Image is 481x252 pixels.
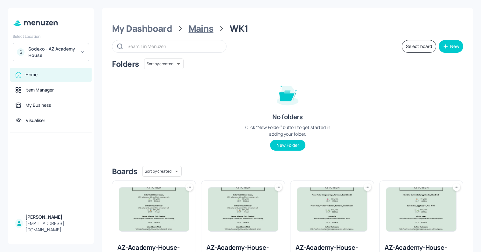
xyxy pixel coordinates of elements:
img: 2025-05-29-17485277783567kh5y44i9kk.jpeg [119,187,189,231]
div: Sort by created [144,58,184,70]
div: Click “New Folder” button to get started in adding your folder. [240,124,335,137]
div: Sodexo - AZ Academy House [28,46,76,58]
div: New [450,44,459,49]
div: Boards [112,166,137,176]
input: Search in Menuzen [128,42,220,51]
div: Visualiser [26,117,45,124]
div: Mains [189,23,213,34]
div: [EMAIL_ADDRESS][DOMAIN_NAME] [25,220,87,233]
img: 2025-05-29-17485277783567kh5y44i9kk.jpeg [208,187,278,231]
div: No folders [272,112,303,121]
div: Select Location [13,34,89,39]
div: Item Manager [25,87,54,93]
div: My Dashboard [112,23,172,34]
button: Select board [402,40,436,53]
div: [PERSON_NAME] [25,214,87,220]
div: Sort by created [142,165,182,178]
img: 2025-05-29-1748527543393dkdl0qazqps.jpeg [297,187,367,231]
div: WK1 [230,23,248,34]
div: S [17,48,24,56]
button: New [439,40,463,53]
img: folder-empty [272,78,303,110]
div: Folders [112,59,139,69]
img: 2025-06-17-1750167729292dvooknvyhn7.jpeg [386,187,456,231]
div: My Business [25,102,51,108]
div: Home [25,72,38,78]
button: New Folder [270,140,305,151]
